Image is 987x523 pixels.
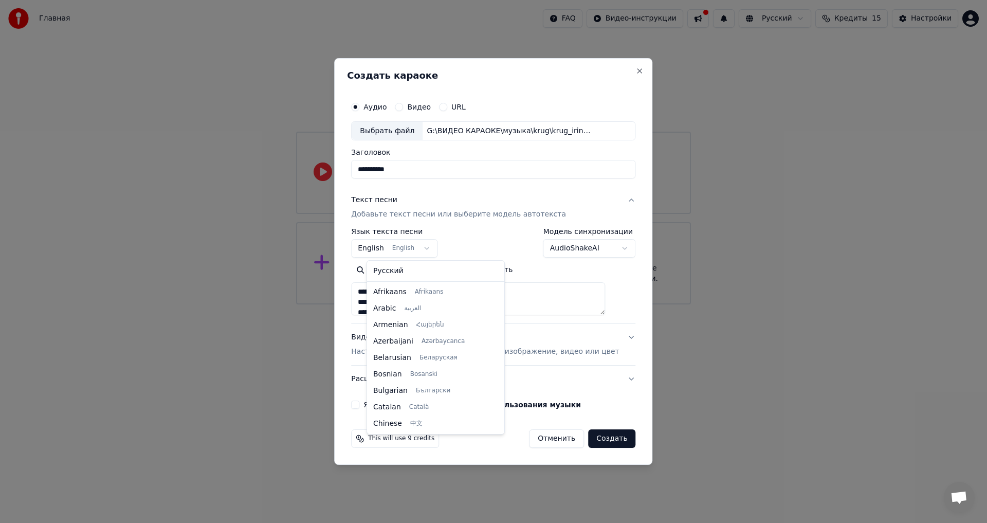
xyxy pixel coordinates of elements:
[410,420,423,428] span: 中文
[416,387,450,395] span: Български
[404,304,421,313] span: العربية
[373,303,396,314] span: Arabic
[415,288,444,296] span: Afrikaans
[373,336,413,347] span: Azerbaijani
[373,419,402,429] span: Chinese
[409,403,429,411] span: Català
[373,386,408,396] span: Bulgarian
[373,287,407,297] span: Afrikaans
[419,354,458,362] span: Беларуская
[416,321,444,329] span: Հայերեն
[422,337,465,346] span: Azərbaycanca
[373,402,401,412] span: Catalan
[373,353,411,363] span: Belarusian
[410,370,437,378] span: Bosanski
[373,369,402,380] span: Bosnian
[373,266,404,276] span: Русский
[373,320,408,330] span: Armenian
